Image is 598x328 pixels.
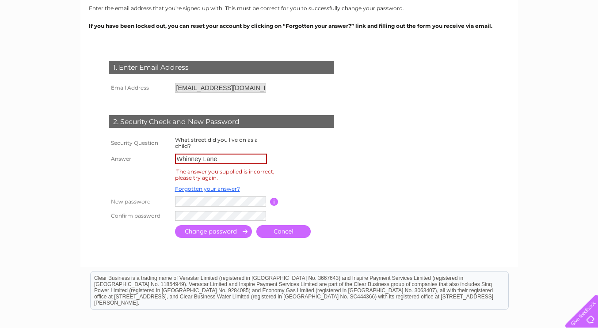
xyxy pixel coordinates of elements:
[89,22,510,30] p: If you have been locked out, you can reset your account by clicking on “Forgotten your answer?” l...
[107,194,173,209] th: New password
[175,136,258,149] label: What street did you live on as a child?
[571,38,593,44] a: Contact
[431,4,492,15] a: 0333 014 3131
[496,38,516,44] a: Energy
[175,167,274,182] div: The answer you supplied is incorrect, please try again.
[175,225,252,238] input: Submit
[107,135,173,151] th: Security Question
[270,198,278,206] input: Information
[107,151,173,166] th: Answer
[109,115,334,128] div: 2. Security Check and New Password
[175,185,240,192] a: Forgotten your answer?
[109,61,334,74] div: 1. Enter Email Address
[107,209,173,223] th: Confirm password
[256,225,311,238] a: Cancel
[474,38,491,44] a: Water
[21,23,66,50] img: logo.png
[91,5,508,43] div: Clear Business is a trading name of Verastar Limited (registered in [GEOGRAPHIC_DATA] No. 3667643...
[521,38,548,44] a: Telecoms
[107,81,173,95] th: Email Address
[553,38,566,44] a: Blog
[89,4,510,12] p: Enter the email address that you're signed up with. This must be correct for you to successfully ...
